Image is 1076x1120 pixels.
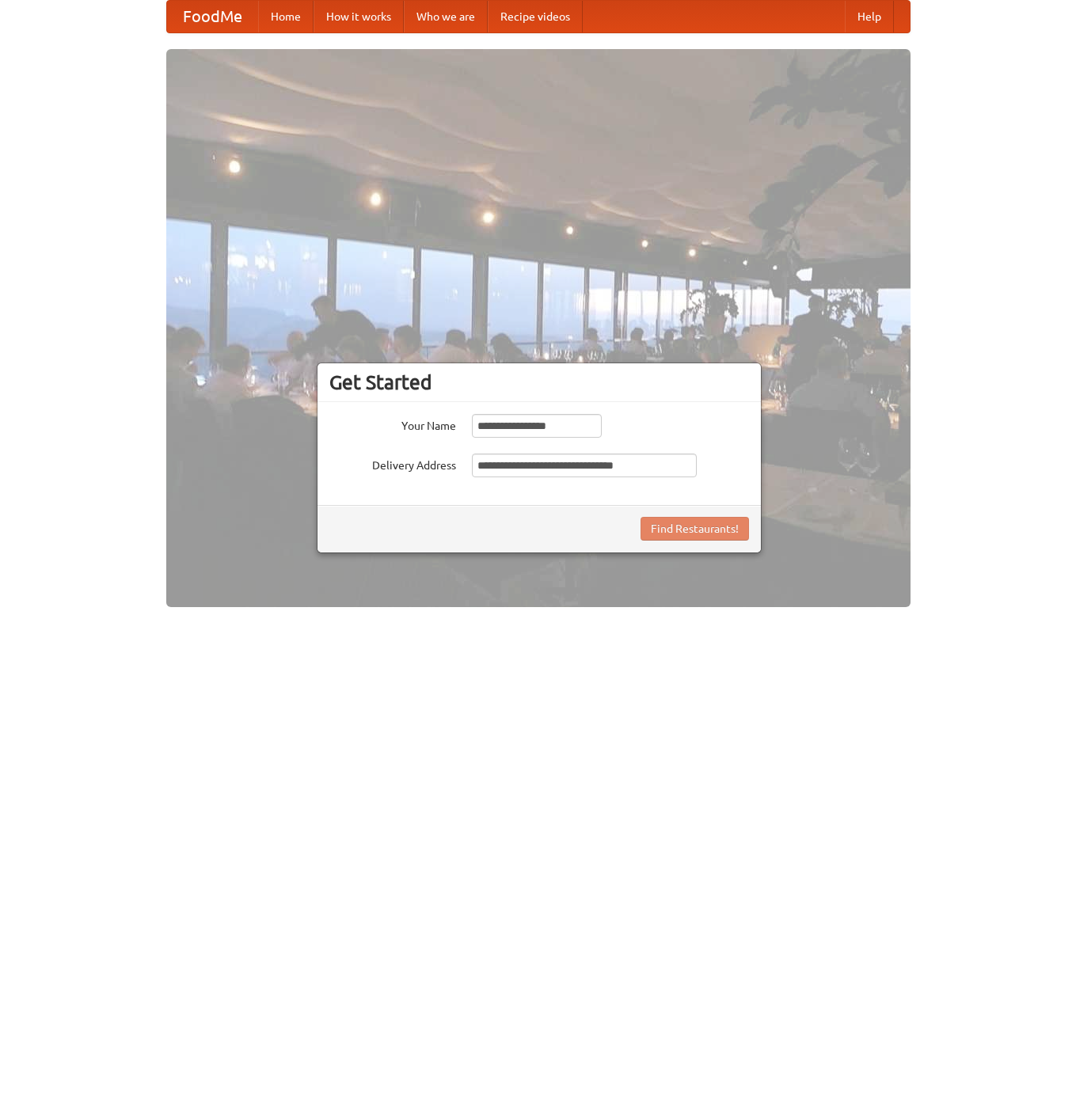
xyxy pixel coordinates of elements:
[404,1,488,32] a: Who we are
[488,1,583,32] a: Recipe videos
[329,414,456,434] label: Your Name
[641,517,749,541] button: Find Restaurants!
[329,454,456,473] label: Delivery Address
[258,1,314,32] a: Home
[314,1,404,32] a: How it works
[845,1,894,32] a: Help
[329,370,749,394] h3: Get Started
[167,1,258,32] a: FoodMe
